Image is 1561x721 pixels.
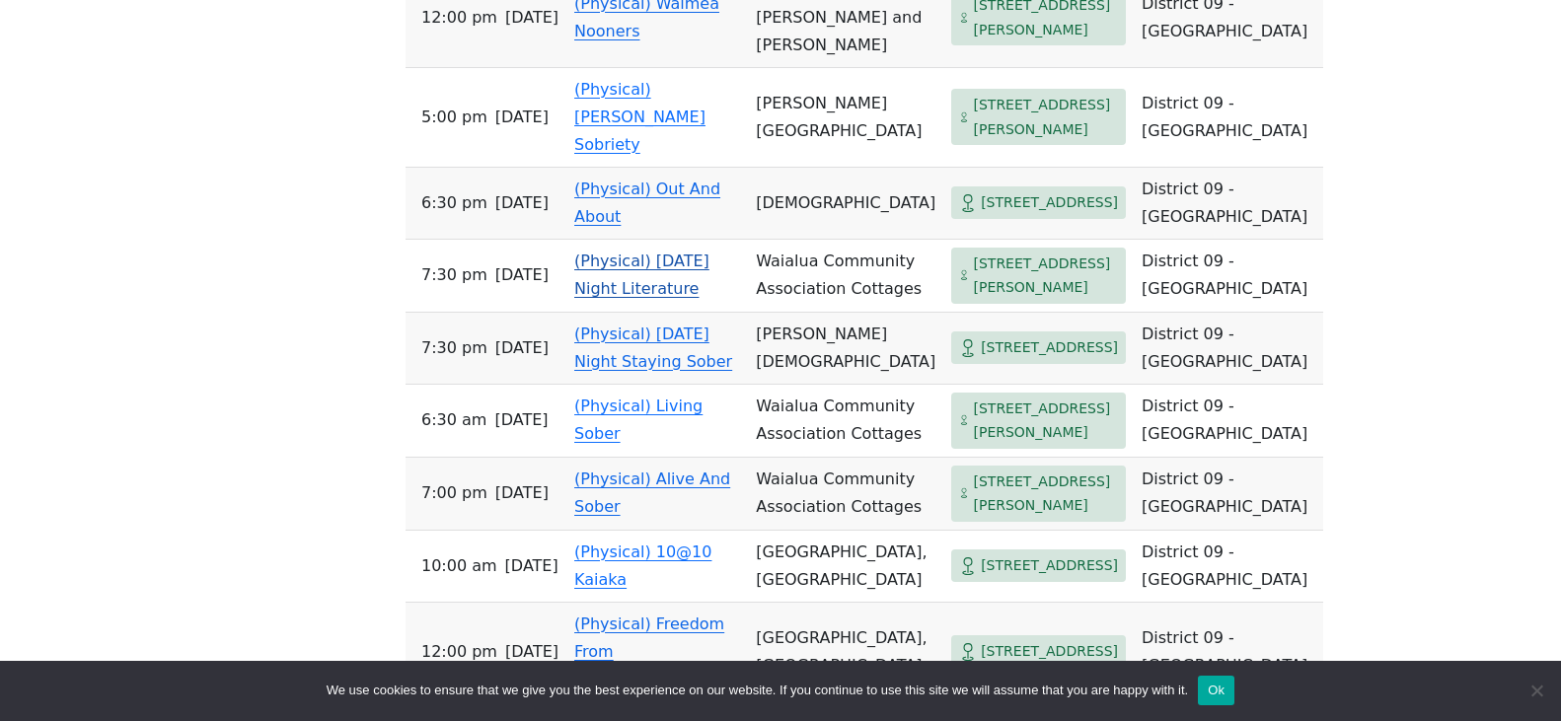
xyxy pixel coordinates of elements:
[421,479,487,507] span: 7:00 PM
[421,334,487,362] span: 7:30 PM
[421,261,487,289] span: 7:30 PM
[748,531,943,603] td: [GEOGRAPHIC_DATA], [GEOGRAPHIC_DATA]
[981,190,1118,215] span: [STREET_ADDRESS]
[1198,676,1234,705] button: Ok
[505,4,558,32] span: [DATE]
[1134,458,1323,531] td: District 09 - [GEOGRAPHIC_DATA]
[421,638,497,666] span: 12:00 PM
[973,397,1118,445] span: [STREET_ADDRESS][PERSON_NAME]
[495,261,549,289] span: [DATE]
[973,93,1118,141] span: [STREET_ADDRESS][PERSON_NAME]
[495,334,549,362] span: [DATE]
[495,104,549,131] span: [DATE]
[1526,681,1546,700] span: No
[421,4,497,32] span: 12:00 PM
[421,406,486,434] span: 6:30 AM
[421,552,497,580] span: 10:00 AM
[748,458,943,531] td: Waialua Community Association Cottages
[748,313,943,385] td: [PERSON_NAME][DEMOGRAPHIC_DATA]
[748,168,943,240] td: [DEMOGRAPHIC_DATA]
[495,189,549,217] span: [DATE]
[973,469,1118,518] span: [STREET_ADDRESS][PERSON_NAME]
[505,552,558,580] span: [DATE]
[574,324,732,371] a: (Physical) [DATE] Night Staying Sober
[1134,531,1323,603] td: District 09 - [GEOGRAPHIC_DATA]
[327,681,1188,700] span: We use cookies to ensure that we give you the best experience on our website. If you continue to ...
[574,542,711,589] a: (Physical) 10@10 Kaiaka
[973,252,1118,300] span: [STREET_ADDRESS][PERSON_NAME]
[574,614,724,688] a: (Physical) Freedom From Bondage
[494,406,548,434] span: [DATE]
[574,397,703,443] a: (Physical) Living Sober
[574,180,720,226] a: (Physical) Out And About
[1134,313,1323,385] td: District 09 - [GEOGRAPHIC_DATA]
[505,638,558,666] span: [DATE]
[495,479,549,507] span: [DATE]
[748,240,943,313] td: Waialua Community Association Cottages
[1134,240,1323,313] td: District 09 - [GEOGRAPHIC_DATA]
[981,553,1118,578] span: [STREET_ADDRESS]
[748,603,943,702] td: [GEOGRAPHIC_DATA], [GEOGRAPHIC_DATA]
[574,252,709,298] a: (Physical) [DATE] Night Literature
[574,80,706,154] a: (Physical) [PERSON_NAME] Sobriety
[748,385,943,458] td: Waialua Community Association Cottages
[981,335,1118,360] span: [STREET_ADDRESS]
[574,469,730,516] a: (Physical) Alive And Sober
[1134,168,1323,240] td: District 09 - [GEOGRAPHIC_DATA]
[1134,603,1323,702] td: District 09 - [GEOGRAPHIC_DATA]
[1134,68,1323,168] td: District 09 - [GEOGRAPHIC_DATA]
[748,68,943,168] td: [PERSON_NAME][GEOGRAPHIC_DATA]
[421,189,487,217] span: 6:30 PM
[1134,385,1323,458] td: District 09 - [GEOGRAPHIC_DATA]
[421,104,487,131] span: 5:00 PM
[981,639,1118,664] span: [STREET_ADDRESS]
